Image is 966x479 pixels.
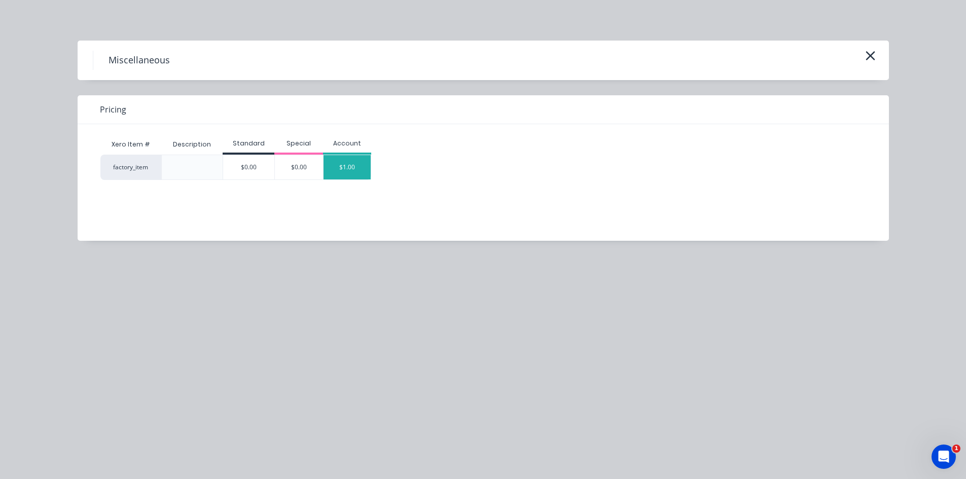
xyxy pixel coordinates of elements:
div: $0.00 [275,155,323,179]
div: Xero Item # [100,134,161,155]
h4: Miscellaneous [93,51,185,70]
span: Pricing [100,103,126,116]
iframe: Intercom live chat [932,445,956,469]
div: Account [323,139,372,148]
div: Standard [223,139,274,148]
span: 1 [952,445,960,453]
div: $1.00 [324,155,371,179]
div: factory_item [100,155,161,180]
div: Special [274,139,323,148]
div: $0.00 [223,155,274,179]
div: Description [165,132,219,157]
